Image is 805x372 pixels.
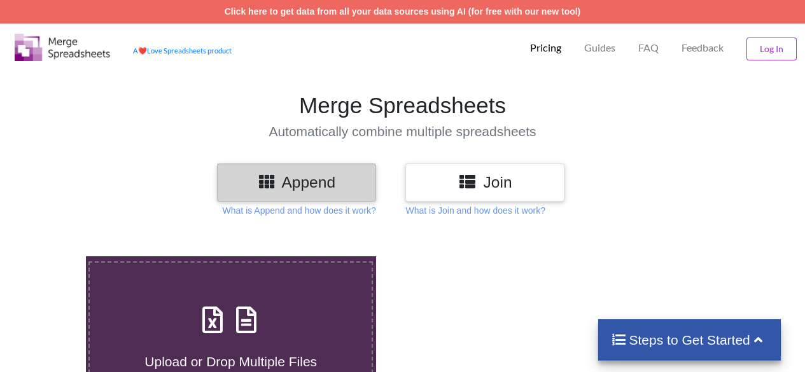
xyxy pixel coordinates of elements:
[227,173,367,191] h3: Append
[746,38,797,60] button: Log In
[530,41,561,55] p: Pricing
[415,173,555,191] h3: Join
[133,46,232,55] a: AheartLove Spreadsheets product
[15,34,110,61] img: Logo.png
[405,204,545,217] p: What is Join and how does it work?
[584,41,615,55] p: Guides
[682,43,724,53] span: Feedback
[138,46,147,55] span: heart
[223,204,376,217] p: What is Append and how does it work?
[611,332,768,348] h4: Steps to Get Started
[638,41,659,55] p: FAQ
[225,6,581,17] a: Click here to get data from all your data sources using AI (for free with our new tool)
